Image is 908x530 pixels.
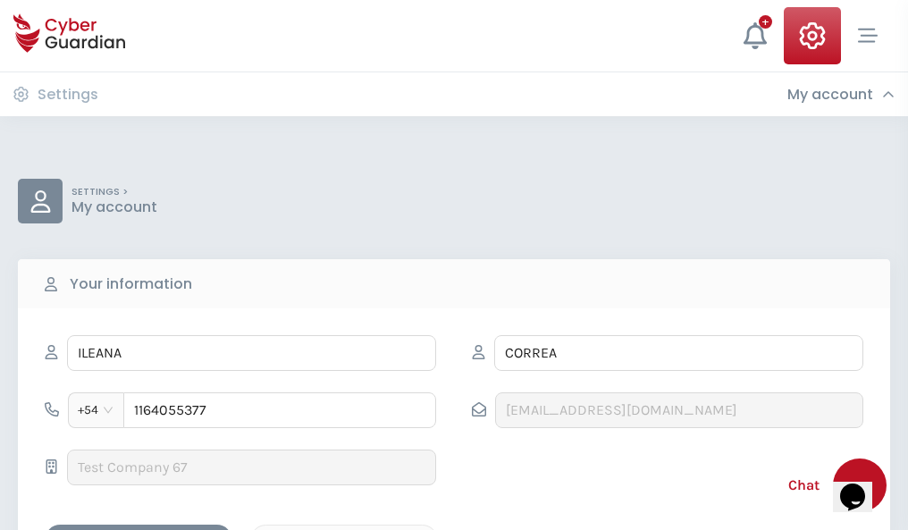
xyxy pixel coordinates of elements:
iframe: chat widget [833,458,890,512]
span: Chat [788,475,820,496]
h3: My account [787,86,873,104]
div: + [759,15,772,29]
b: Your information [70,273,192,295]
div: My account [787,86,895,104]
p: SETTINGS > [71,186,157,198]
h3: Settings [38,86,98,104]
span: +54 [78,397,114,424]
p: My account [71,198,157,216]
